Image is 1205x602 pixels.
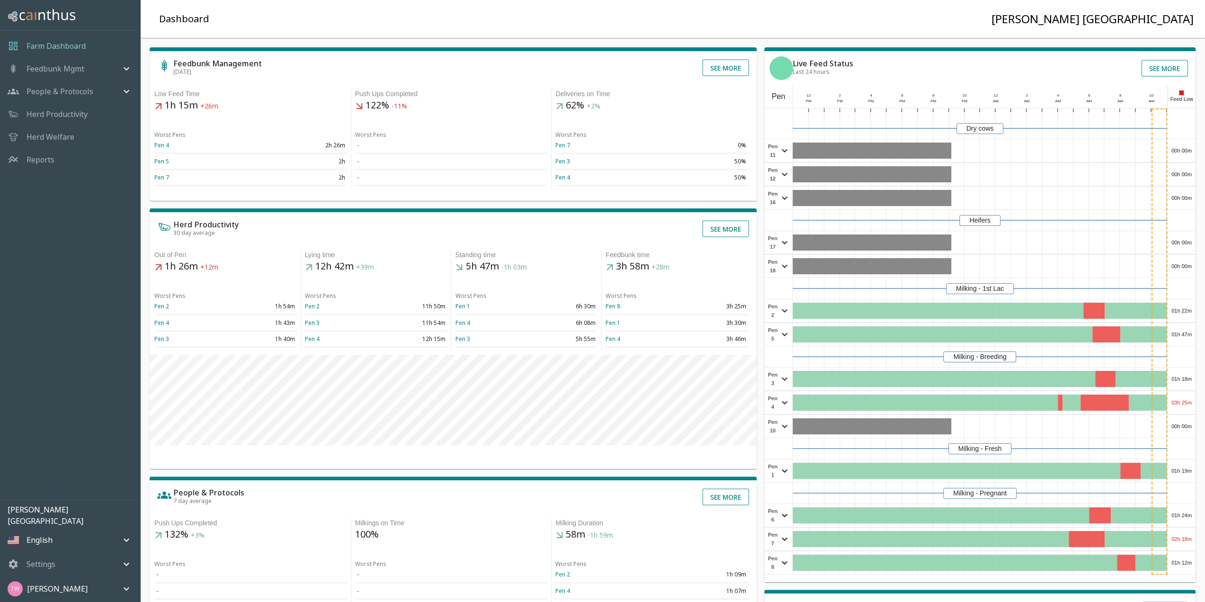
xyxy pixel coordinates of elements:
button: See more [702,488,749,505]
p: Farm Dashboard [27,40,86,52]
td: - [154,566,347,583]
a: Pen 4 [555,587,570,595]
button: See more [702,220,749,237]
div: 10 [1143,93,1159,99]
td: 1h 43m [225,314,296,331]
div: 4 [1050,93,1066,99]
div: Milking Duration [555,518,748,528]
img: b25a15c80cdc96ec993b749a7dd92629 [8,581,23,596]
h6: Herd Productivity [173,221,239,228]
span: Pen 6 [767,507,779,524]
div: Dry cows [956,123,1004,134]
td: 3h 30m [677,314,748,331]
span: Worst Pens [305,292,336,300]
a: Pen 8 [606,302,620,310]
td: - [355,566,548,583]
div: 01h 24m [1168,504,1196,527]
span: Pen 18 [767,258,779,275]
div: Milkings on Time [355,518,548,528]
span: Pen 2 [767,302,779,319]
div: Lying time [305,250,447,260]
a: Pen 4 [555,173,570,181]
span: +12m [200,263,218,272]
div: Milking - Pregnant [943,488,1017,499]
span: Last 24 hours [793,68,830,76]
p: [PERSON_NAME] [GEOGRAPHIC_DATA] [8,504,140,527]
a: Pen 4 [305,335,320,343]
p: [PERSON_NAME] [27,583,88,594]
h5: 58m [555,528,748,541]
div: Pen [764,85,793,108]
div: 2 [1019,93,1035,99]
span: +39m [356,263,374,272]
td: 3h 46m [677,331,748,347]
p: People & Protocols [27,86,93,97]
a: Pen 3 [555,157,570,165]
div: Deliveries on Time [555,89,748,99]
div: 00h 00m [1168,415,1196,438]
a: Pen 7 [555,141,570,149]
a: Pen 1 [455,302,470,310]
span: PM [899,99,905,103]
h5: Dashboard [159,13,209,26]
a: Pen 4 [606,335,620,343]
div: Low Feed Time [154,89,347,99]
span: PM [930,99,936,103]
span: +26m [200,102,218,111]
div: Feed Low [1167,85,1196,108]
a: Pen 2 [154,302,169,310]
span: Worst Pens [355,131,386,139]
div: 01h 19m [1168,459,1196,482]
div: 01h 12m [1168,551,1196,574]
td: - [154,583,347,599]
a: Pen 2 [555,570,570,578]
span: AM [1086,99,1092,103]
span: Pen 3 [767,370,779,387]
span: Pen 1 [767,462,779,479]
span: Worst Pens [555,131,587,139]
td: 50% [652,153,748,170]
a: Herd Welfare [27,131,74,143]
div: 00h 00m [1168,139,1196,162]
td: - [355,153,548,170]
a: Pen 1 [606,319,620,327]
p: Settings [27,558,55,570]
span: Pen 16 [767,189,779,207]
div: 02h 18m [1168,528,1196,550]
td: 1h 40m [225,331,296,347]
a: Herd Productivity [27,108,88,120]
td: 5h 55m [527,331,598,347]
div: 01h 22m [1168,299,1196,322]
div: 00h 00m [1168,255,1196,278]
div: 8 [926,93,941,99]
span: Worst Pens [154,560,186,568]
td: 2h [250,170,347,186]
div: 00h 00m [1168,163,1196,186]
h5: 100% [355,528,548,541]
h5: 1h 15m [154,99,347,112]
span: Pen 12 [767,166,779,183]
a: Pen 4 [455,319,470,327]
div: Feedbunk time [606,250,748,260]
a: Pen 2 [305,302,320,310]
h6: Live Feed Status [793,60,853,67]
td: 6h 30m [527,298,598,314]
span: PM [806,99,812,103]
h6: Feedbunk Management [173,60,262,67]
div: 01h 18m [1168,368,1196,390]
span: AM [1117,99,1123,103]
div: Milking - 1st Lac [946,283,1014,294]
td: 50% [652,170,748,186]
span: -1h 59m [588,531,613,540]
div: 10 [956,93,972,99]
span: Worst Pens [606,292,637,300]
h5: 62% [555,99,748,112]
a: Pen 3 [154,335,169,343]
p: Feedbunk Mgmt [27,63,84,74]
button: See more [1141,60,1188,77]
td: 0% [652,137,748,153]
span: Pen 7 [767,530,779,548]
a: Pen 4 [154,319,169,327]
span: Pen 17 [767,234,779,251]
